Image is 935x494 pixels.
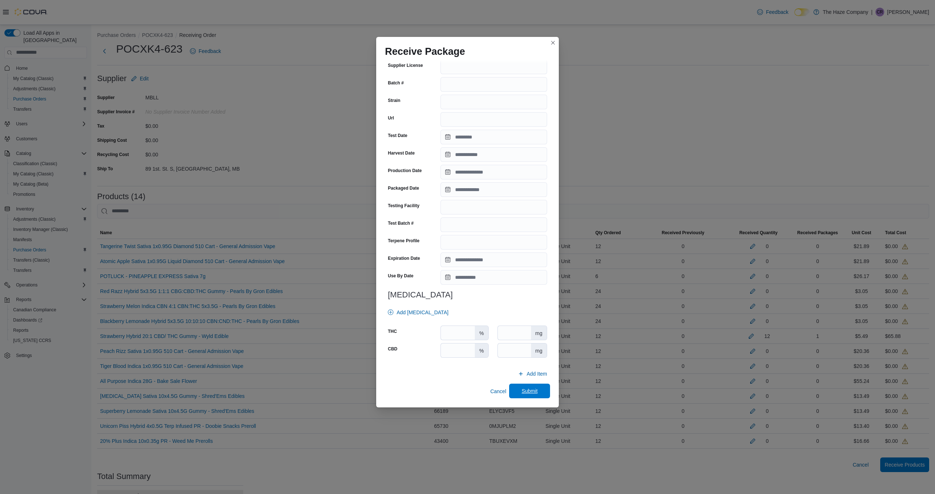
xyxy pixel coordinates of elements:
label: CBD [388,346,397,352]
label: Url [388,115,394,121]
h3: [MEDICAL_DATA] [388,290,547,299]
div: mg [531,343,547,357]
span: Submit [522,387,538,395]
label: Expiration Date [388,255,420,261]
div: % [475,326,488,340]
label: Terpene Profile [388,238,419,244]
label: Packaged Date [388,185,419,191]
label: Test Date [388,133,407,138]
label: Test Batch # [388,220,413,226]
h1: Receive Package [385,46,465,57]
span: Cancel [490,388,506,395]
input: Press the down key to open a popover containing a calendar. [440,147,547,162]
input: Press the down key to open a popover containing a calendar. [440,182,547,197]
label: THC [388,328,397,334]
input: Press the down key to open a popover containing a calendar. [440,270,547,285]
span: Add [MEDICAL_DATA] [397,309,449,316]
button: Cancel [487,384,509,399]
span: Add Item [527,370,547,377]
input: Press the down key to open a popover containing a calendar. [440,165,547,179]
button: Add [MEDICAL_DATA] [385,305,451,320]
div: mg [531,326,547,340]
label: Supplier License [388,62,423,68]
button: Add Item [515,366,550,381]
label: Harvest Date [388,150,415,156]
input: Press the down key to open a popover containing a calendar. [440,130,547,144]
label: Use By Date [388,273,413,279]
label: Strain [388,98,400,103]
div: % [475,343,488,357]
button: Closes this modal window [549,38,557,47]
input: Press the down key to open a popover containing a calendar. [440,252,547,267]
label: Production Date [388,168,422,174]
button: Submit [509,384,550,398]
label: Testing Facility [388,203,419,209]
label: Batch # [388,80,404,86]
